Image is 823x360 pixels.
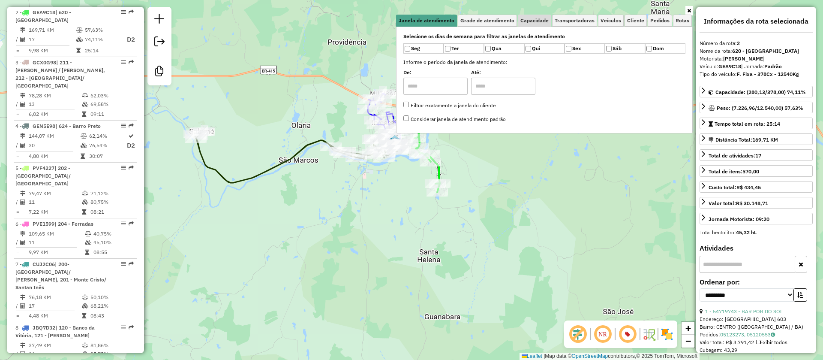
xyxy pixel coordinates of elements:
[700,133,813,145] a: Distância Total:169,71 KM
[20,27,25,33] i: Distância Total
[742,168,759,175] strong: 570,00
[700,315,813,323] div: Endereço: [GEOGRAPHIC_DATA] 603
[151,33,168,52] a: Exportar sessão
[682,322,694,335] a: Zoom in
[151,10,168,30] a: Nova sessão e pesquisa
[151,63,168,82] a: Criar modelo
[89,140,126,151] td: 76,54%
[705,308,783,315] a: 1 - 54719743 - BAR POR DO SOL
[660,327,674,341] img: Exibir/Ocultar setores
[484,43,524,54] label: Qua
[90,208,133,216] td: 08:21
[20,133,25,139] i: Distância Total
[82,313,86,318] i: Tempo total em rota
[90,100,133,109] td: 69,58%
[736,200,768,206] strong: R$ 30.148,71
[20,351,25,357] i: Total de Atividades
[526,46,531,51] input: Qui
[737,40,740,46] strong: 2
[28,248,84,257] td: 9,97 KM
[700,277,813,287] label: Ordenar por:
[93,248,134,257] td: 08:55
[76,37,83,42] i: % de utilização da cubagem
[20,231,25,236] i: Distância Total
[732,48,799,54] strong: 620 - [GEOGRAPHIC_DATA]
[700,86,813,97] a: Capacidade: (280,13/378,00) 74,11%
[28,198,81,206] td: 11
[606,46,612,51] input: Sáb
[20,200,25,205] i: Total de Atividades
[15,59,105,89] span: | 211 - [PERSON_NAME] / [PERSON_NAME], 212 - [GEOGRAPHIC_DATA]/ [GEOGRAPHIC_DATA]
[700,149,813,161] a: Total de atividades:17
[403,102,409,107] input: Filtrar exatamente a janela do cliente
[736,184,761,191] strong: R$ 434,45
[700,17,813,25] h4: Informações da rota selecionada
[28,302,81,310] td: 17
[90,189,133,198] td: 71,12%
[28,350,81,358] td: 16
[445,46,451,51] input: Ter
[90,312,133,320] td: 08:43
[605,43,645,54] label: Sáb
[28,189,81,198] td: 79,47 KM
[15,110,20,118] td: =
[81,143,87,148] i: % de utilização da cubagem
[685,336,691,346] span: −
[28,152,80,160] td: 4,80 KM
[403,43,444,54] label: Seg
[28,91,81,100] td: 78,28 KM
[55,123,101,129] span: | 624 - Barro Preto
[28,34,76,45] td: 17
[20,102,25,107] i: Total de Atividades
[700,39,813,47] div: Número da rota:
[129,221,134,226] em: Rota exportada
[90,198,133,206] td: 80,75%
[15,324,95,339] span: 8 -
[685,323,691,333] span: +
[566,46,571,51] input: Sex
[700,165,813,177] a: Total de itens:570,00
[81,133,87,139] i: % de utilização do peso
[544,353,545,359] span: |
[85,240,91,245] i: % de utilização da cubagem
[28,238,84,247] td: 11
[33,59,56,66] span: GCX0G98
[737,71,799,77] strong: F. Fixa - 378Cx - 12540Kg
[403,33,685,40] label: Selecione os dias de semana para filtrar as janelas de atendimento
[89,132,126,140] td: 62,14%
[33,9,55,15] span: GEA9C18
[15,59,105,89] span: 3 -
[715,121,780,127] span: Tempo total em rota: 25:14
[121,261,126,266] em: Opções
[520,353,700,360] div: Map data © contributors,© 2025 TomTom, Microsoft
[642,327,656,341] img: Fluxo de ruas
[700,244,813,252] h4: Atividades
[676,18,689,23] span: Rotas
[121,325,126,330] em: Opções
[33,221,54,227] span: PVE1599
[646,46,652,51] input: Dom
[700,63,813,70] div: Veículo:
[28,46,76,55] td: 9,98 KM
[20,343,25,348] i: Distância Total
[524,43,565,54] label: Qui
[700,197,813,209] a: Valor total:R$ 30.148,71
[398,58,691,66] label: Informe o período da janela de atendimento:
[28,26,76,34] td: 169,71 KM
[129,133,134,139] i: Rota otimizada
[685,6,693,15] a: Ocultar filtros
[28,110,81,118] td: 6,02 KM
[121,60,126,65] em: Opções
[700,102,813,113] a: Peso: (7.226,96/12.540,00) 57,63%
[592,324,613,345] span: Ocultar NR
[15,221,93,227] span: 6 -
[20,191,25,196] i: Distância Total
[20,37,25,42] i: Total de Atividades
[617,324,638,345] span: Exibir número da rota
[15,312,20,320] td: =
[650,18,670,23] span: Pedidos
[718,63,741,70] strong: GEA9C18
[15,9,71,23] span: 2 -
[15,324,95,339] span: | 120 - Banco da Vitória, 121 - [PERSON_NAME]
[709,215,769,223] div: Jornada Motorista: 09:20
